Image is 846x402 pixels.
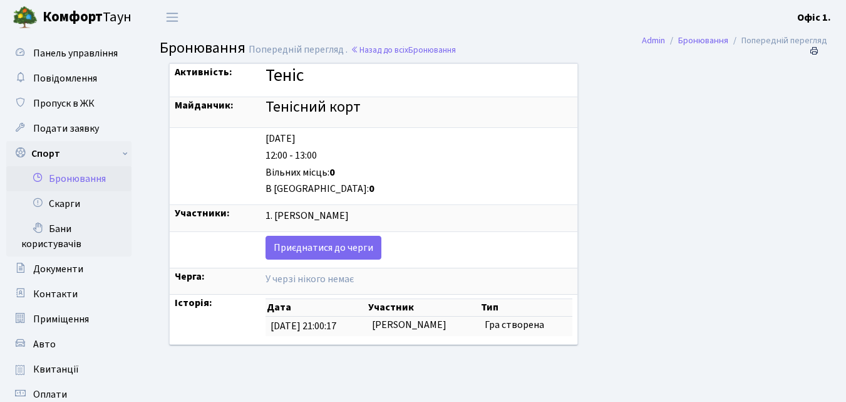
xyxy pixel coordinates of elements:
span: Бронювання [408,44,456,56]
a: Admin [642,34,665,47]
strong: Участники: [175,206,230,220]
a: Бронювання [6,166,132,191]
span: Пропуск в ЖК [33,97,95,110]
a: Панель управління [6,41,132,66]
a: Подати заявку [6,116,132,141]
span: У черзі нікого немає [266,272,354,286]
th: Участник [367,299,480,317]
a: Приміщення [6,307,132,332]
b: Комфорт [43,7,103,27]
a: Квитанції [6,357,132,382]
strong: Історія: [175,296,212,310]
a: Документи [6,257,132,282]
b: 0 [369,182,374,196]
span: Документи [33,262,83,276]
strong: Активність: [175,65,232,79]
a: Бани користувачів [6,216,132,257]
div: 12:00 - 13:00 [266,149,572,163]
strong: Майданчик: [175,98,234,112]
h4: Тенісний корт [266,98,572,117]
span: Бронювання [160,37,245,59]
a: Контакти [6,282,132,307]
div: 1. [PERSON_NAME] [266,209,572,223]
span: Авто [33,337,56,351]
a: Авто [6,332,132,357]
b: 0 [329,166,335,179]
span: Оплати [33,388,67,401]
span: Гра створена [485,318,544,332]
nav: breadcrumb [623,28,846,54]
b: Офіс 1. [797,11,831,24]
th: Дата [266,299,366,317]
td: [DATE] 21:00:17 [266,317,366,336]
a: Офіс 1. [797,10,831,25]
span: Повідомлення [33,71,97,85]
img: logo.png [13,5,38,30]
span: Контакти [33,287,78,301]
span: Приміщення [33,312,89,326]
a: Скарги [6,191,132,216]
a: Спорт [6,141,132,166]
a: Повідомлення [6,66,132,91]
div: В [GEOGRAPHIC_DATA]: [266,182,572,196]
a: Пропуск в ЖК [6,91,132,116]
span: Квитанції [33,362,79,376]
h3: Теніс [266,65,572,87]
strong: Черга: [175,270,205,283]
div: [DATE] [266,132,572,146]
span: Таун [43,7,132,28]
a: Назад до всіхБронювання [351,44,456,56]
span: Панель управління [33,46,118,60]
div: Вільних місць: [266,166,572,180]
th: Тип [480,299,572,317]
li: Попередній перегляд [728,34,827,48]
span: Подати заявку [33,122,99,135]
button: Переключити навігацію [157,7,188,28]
td: [PERSON_NAME] [367,317,480,336]
span: Попередній перегляд . [249,43,348,56]
a: Бронювання [678,34,728,47]
a: Приєднатися до черги [266,236,381,260]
